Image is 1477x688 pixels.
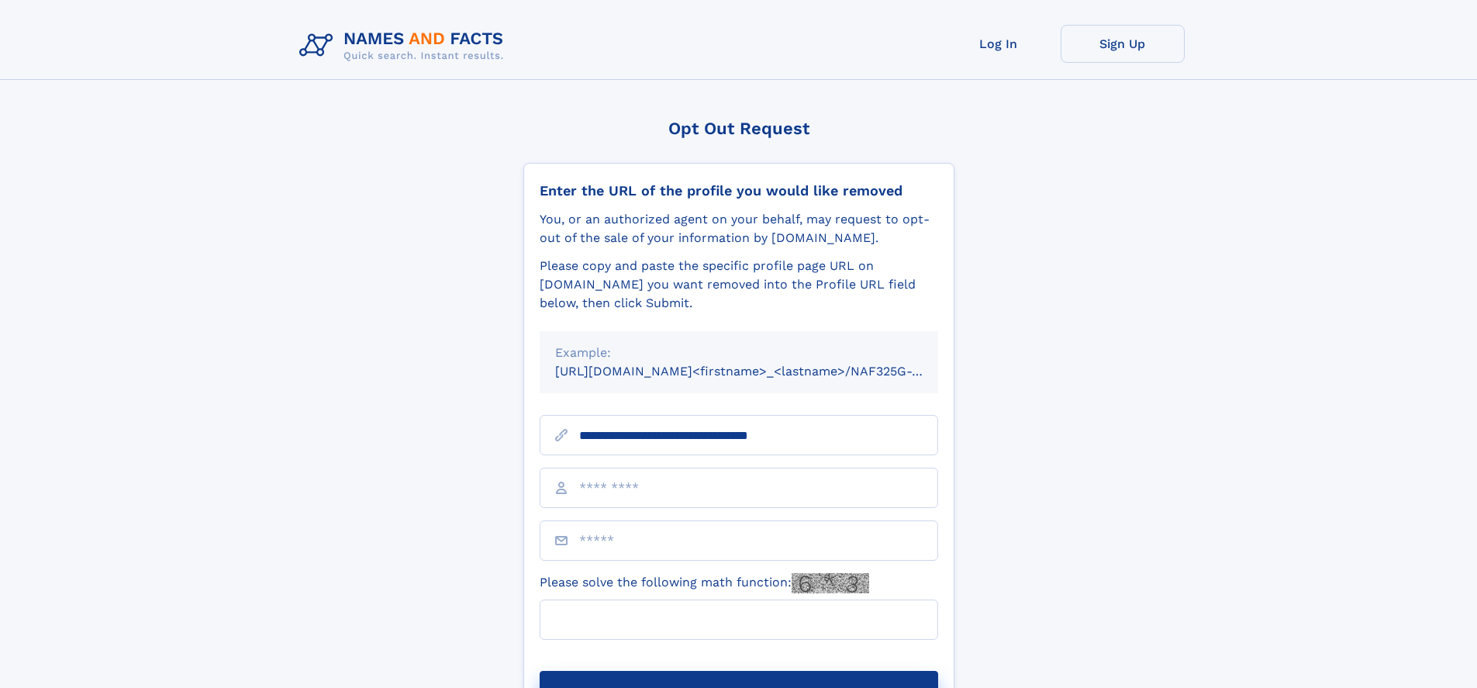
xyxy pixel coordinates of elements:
a: Sign Up [1061,25,1185,63]
img: Logo Names and Facts [293,25,516,67]
a: Log In [937,25,1061,63]
div: Opt Out Request [523,119,954,138]
small: [URL][DOMAIN_NAME]<firstname>_<lastname>/NAF325G-xxxxxxxx [555,364,968,379]
div: Please copy and paste the specific profile page URL on [DOMAIN_NAME] you want removed into the Pr... [540,257,938,313]
div: Example: [555,344,923,362]
div: You, or an authorized agent on your behalf, may request to opt-out of the sale of your informatio... [540,210,938,247]
label: Please solve the following math function: [540,573,869,593]
div: Enter the URL of the profile you would like removed [540,182,938,199]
